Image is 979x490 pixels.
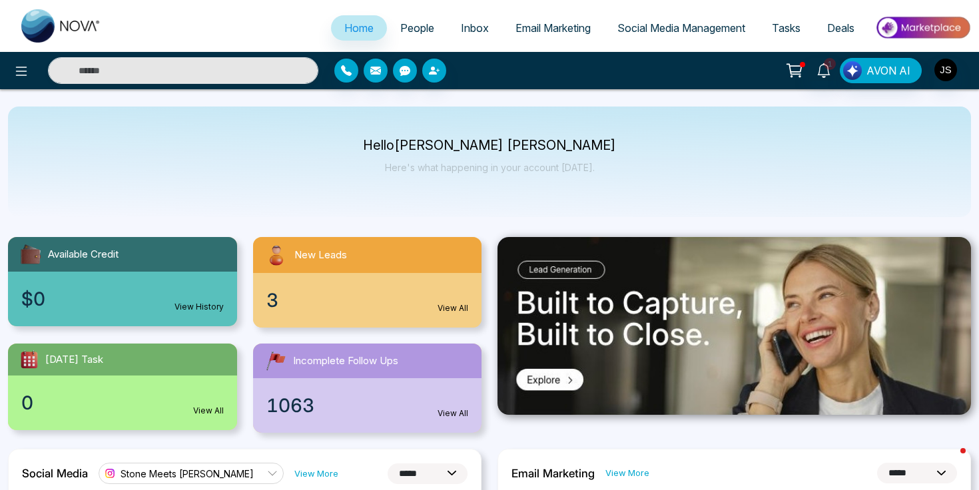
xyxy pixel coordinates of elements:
img: . [497,237,971,415]
span: Home [344,21,374,35]
img: newLeads.svg [264,242,289,268]
p: Here's what happening in your account [DATE]. [363,162,616,173]
button: AVON AI [840,58,922,83]
iframe: Intercom live chat [934,445,966,477]
span: Deals [827,21,854,35]
a: Social Media Management [604,15,759,41]
span: 1 [824,58,836,70]
a: Deals [814,15,868,41]
img: todayTask.svg [19,349,40,370]
a: Tasks [759,15,814,41]
span: AVON AI [866,63,910,79]
span: People [400,21,434,35]
span: Stone Meets [PERSON_NAME] [121,467,254,480]
span: 0 [21,389,33,417]
a: New Leads3View All [245,237,490,328]
a: Incomplete Follow Ups1063View All [245,344,490,433]
span: Incomplete Follow Ups [293,354,398,369]
span: 1063 [266,391,314,419]
a: Inbox [448,15,502,41]
img: Lead Flow [843,61,862,80]
a: View All [193,405,224,417]
a: Home [331,15,387,41]
p: Hello [PERSON_NAME] [PERSON_NAME] [363,140,616,151]
a: View All [438,407,468,419]
a: View More [294,467,338,480]
a: 1 [808,58,840,81]
a: People [387,15,448,41]
a: View History [174,301,224,313]
span: New Leads [294,248,347,263]
span: $0 [21,285,45,313]
img: User Avatar [934,59,957,81]
span: Social Media Management [617,21,745,35]
span: Email Marketing [515,21,591,35]
img: availableCredit.svg [19,242,43,266]
img: instagram [103,467,117,480]
span: [DATE] Task [45,352,103,367]
span: Tasks [772,21,801,35]
a: Email Marketing [502,15,604,41]
h2: Social Media [22,467,88,480]
span: Available Credit [48,247,119,262]
h2: Email Marketing [511,467,595,480]
span: Inbox [461,21,489,35]
span: 3 [266,286,278,314]
img: Nova CRM Logo [21,9,101,43]
a: View All [438,302,468,314]
img: followUps.svg [264,349,288,373]
a: View More [605,467,649,479]
img: Market-place.gif [874,13,971,43]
